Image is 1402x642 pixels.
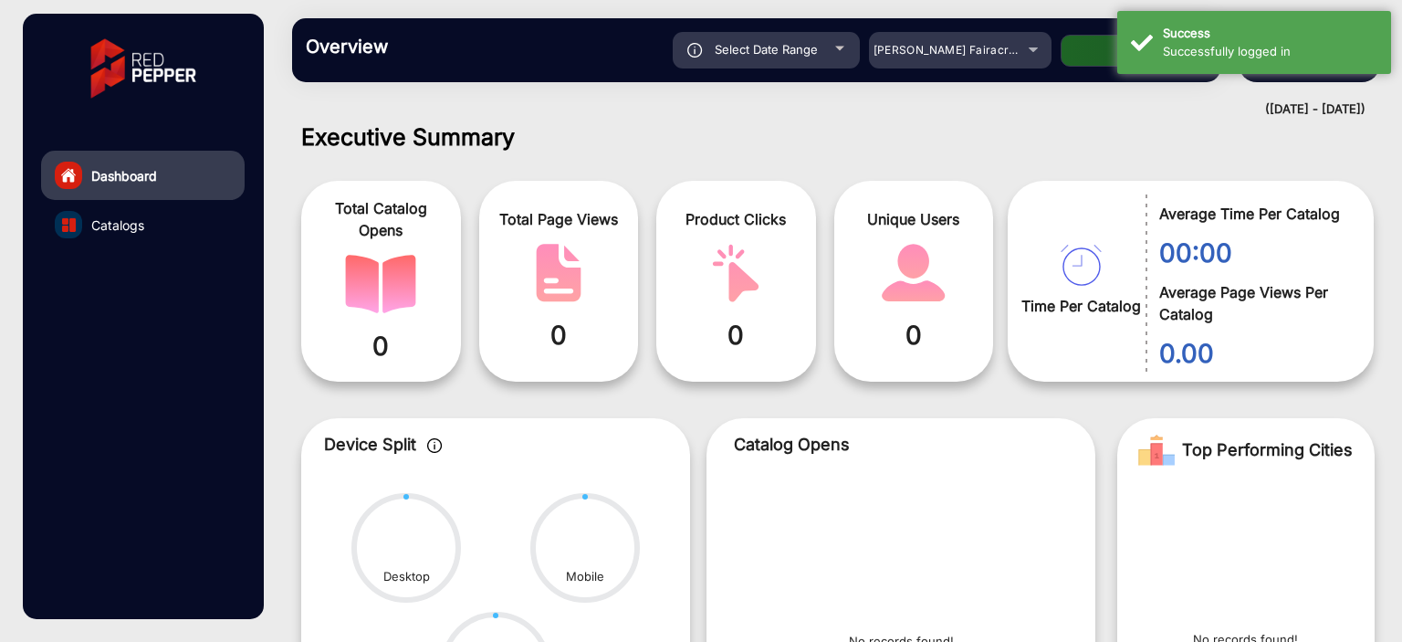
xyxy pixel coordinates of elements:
[734,432,1068,457] p: Catalog Opens
[41,151,245,200] a: Dashboard
[848,208,980,230] span: Unique Users
[874,43,1054,57] span: [PERSON_NAME] Fairacre Farms
[1061,35,1207,67] button: Apply
[41,200,245,249] a: Catalogs
[848,316,980,354] span: 0
[62,218,76,232] img: catalog
[566,568,604,586] div: Mobile
[670,208,802,230] span: Product Clicks
[91,166,157,185] span: Dashboard
[1159,334,1346,373] span: 0.00
[274,100,1365,119] div: ([DATE] - [DATE])
[1138,432,1175,468] img: Rank image
[687,43,703,58] img: icon
[1159,203,1346,225] span: Average Time Per Catalog
[78,23,209,114] img: vmg-logo
[700,244,771,302] img: catalog
[670,316,802,354] span: 0
[91,216,144,235] span: Catalogs
[715,42,818,57] span: Select Date Range
[1159,234,1346,272] span: 00:00
[878,244,949,302] img: catalog
[1163,43,1377,61] div: Successfully logged in
[324,435,416,454] span: Device Split
[1182,432,1353,468] span: Top Performing Cities
[301,123,1375,151] h1: Executive Summary
[315,197,447,241] span: Total Catalog Opens
[523,244,594,302] img: catalog
[383,568,430,586] div: Desktop
[427,438,443,453] img: icon
[1163,25,1377,43] div: Success
[345,255,416,313] img: catalog
[1159,281,1346,325] span: Average Page Views Per Catalog
[493,316,625,354] span: 0
[493,208,625,230] span: Total Page Views
[1061,245,1102,286] img: catalog
[306,36,561,58] h3: Overview
[60,167,77,184] img: home
[315,327,447,365] span: 0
